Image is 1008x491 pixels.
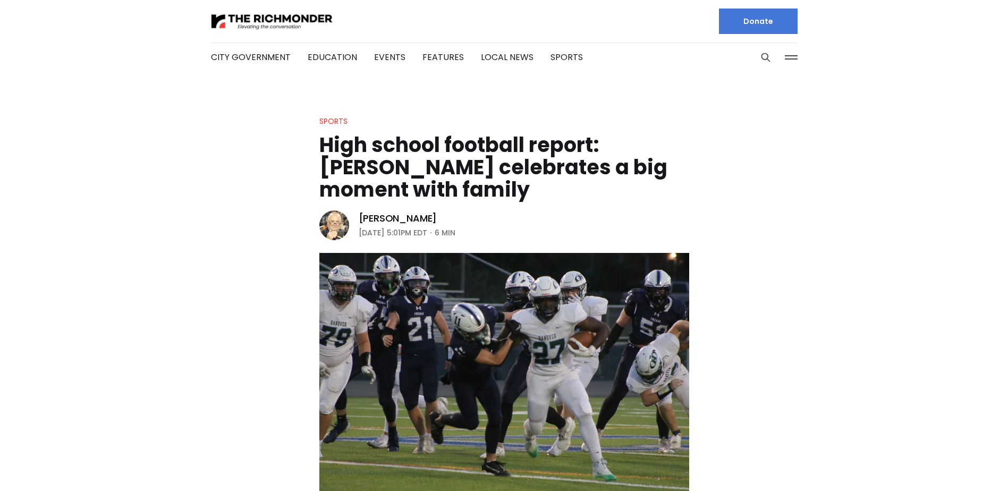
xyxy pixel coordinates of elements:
[550,51,583,63] a: Sports
[319,134,689,201] h1: High school football report: [PERSON_NAME] celebrates a big moment with family
[359,212,437,225] a: [PERSON_NAME]
[481,51,533,63] a: Local News
[359,226,427,239] time: [DATE] 5:01PM EDT
[308,51,357,63] a: Education
[319,116,348,126] a: Sports
[719,9,798,34] a: Donate
[319,210,349,240] img: Rob Witham
[918,439,1008,491] iframe: portal-trigger
[422,51,464,63] a: Features
[374,51,405,63] a: Events
[435,226,455,239] span: 6 min
[758,49,774,65] button: Search this site
[211,51,291,63] a: City Government
[211,12,333,31] img: The Richmonder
